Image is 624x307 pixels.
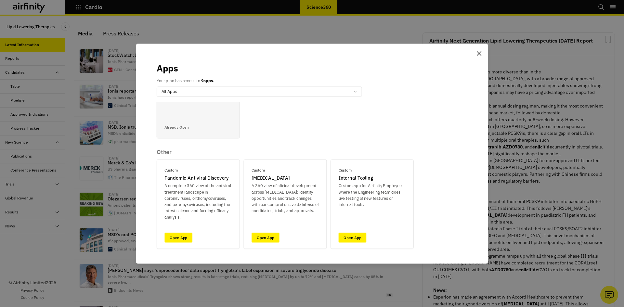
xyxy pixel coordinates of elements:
p: A complete 360 view of the antiviral treatment landscape in coronaviruses, orthomyxoviruses, and ... [164,183,232,220]
p: A 360 view of clinical development across [MEDICAL_DATA]; identify opportunities and track change... [252,183,319,214]
p: Custom [339,167,352,173]
a: Open App [339,232,367,242]
p: Apps [157,61,178,75]
a: Open App [252,232,279,242]
p: Pandemic Antiviral Discovery [164,174,229,181]
b: 9 apps. [201,78,214,83]
a: Open App [164,232,192,242]
p: Custom [252,167,265,173]
p: Your plan has access to [157,77,214,83]
p: Internal Tooling [339,174,373,181]
p: Custom app for Airfinity Employees where the Engineering team does live testing of new features o... [339,183,406,208]
p: Already Open [164,124,189,130]
p: Other [157,148,414,155]
button: Close [474,48,484,58]
p: [MEDICAL_DATA] [252,174,290,181]
p: All Apps [162,88,177,95]
p: Custom [164,167,177,173]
